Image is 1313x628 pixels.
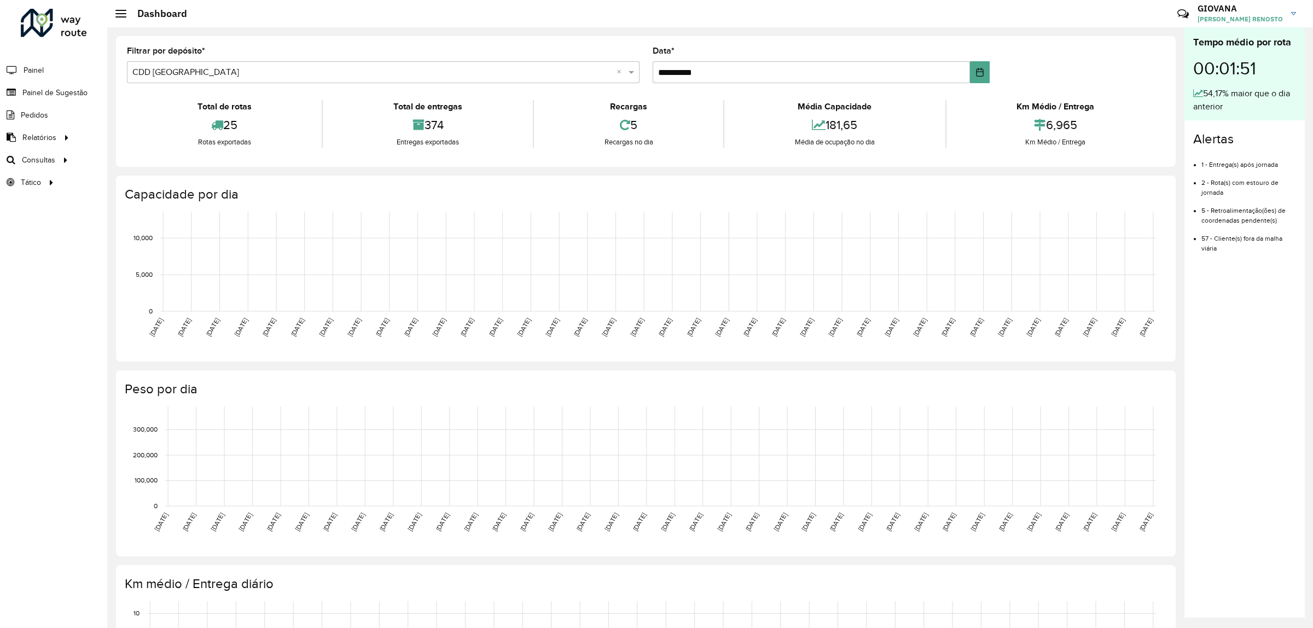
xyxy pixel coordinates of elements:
[1053,317,1069,338] text: [DATE]
[176,317,192,338] text: [DATE]
[1138,317,1154,338] text: [DATE]
[949,113,1162,137] div: 6,965
[1193,87,1296,113] div: 54,17% maior que o dia anterior
[800,511,816,532] text: [DATE]
[350,511,366,532] text: [DATE]
[130,113,319,137] div: 25
[233,317,249,338] text: [DATE]
[434,511,450,532] text: [DATE]
[537,137,721,148] div: Recargas no dia
[949,137,1162,148] div: Km Médio / Entrega
[727,113,942,137] div: 181,65
[24,65,44,76] span: Painel
[884,317,899,338] text: [DATE]
[1110,317,1126,338] text: [DATE]
[459,317,475,338] text: [DATE]
[1201,197,1296,225] li: 5 - Retroalimentação(ões) de coordenadas pendente(s)
[653,44,675,57] label: Data
[21,109,48,121] span: Pedidos
[1201,152,1296,170] li: 1 - Entrega(s) após jornada
[685,317,701,338] text: [DATE]
[289,317,305,338] text: [DATE]
[857,511,873,532] text: [DATE]
[799,317,815,338] text: [DATE]
[629,317,645,338] text: [DATE]
[1025,317,1041,338] text: [DATE]
[688,511,704,532] text: [DATE]
[487,317,503,338] text: [DATE]
[544,317,560,338] text: [DATE]
[22,132,56,143] span: Relatórios
[1054,511,1070,532] text: [DATE]
[21,177,41,188] span: Tático
[406,511,422,532] text: [DATE]
[1082,511,1097,532] text: [DATE]
[133,426,158,433] text: 300,000
[519,511,535,532] text: [DATE]
[885,511,900,532] text: [DATE]
[22,154,55,166] span: Consultas
[855,317,871,338] text: [DATE]
[237,511,253,532] text: [DATE]
[575,511,591,532] text: [DATE]
[714,317,730,338] text: [DATE]
[374,317,390,338] text: [DATE]
[1198,14,1283,24] span: [PERSON_NAME] RENOSTO
[130,137,319,148] div: Rotas exportadas
[1193,131,1296,147] h4: Alertas
[125,187,1165,202] h4: Capacidade por dia
[136,271,153,278] text: 5,000
[125,381,1165,397] h4: Peso por dia
[912,317,928,338] text: [DATE]
[1138,511,1154,532] text: [DATE]
[133,234,153,241] text: 10,000
[326,137,530,148] div: Entregas exportadas
[403,317,419,338] text: [DATE]
[969,511,985,532] text: [DATE]
[126,8,187,20] h2: Dashboard
[1193,50,1296,87] div: 00:01:51
[322,511,338,532] text: [DATE]
[133,451,158,458] text: 200,000
[603,511,619,532] text: [DATE]
[1026,511,1042,532] text: [DATE]
[491,511,507,532] text: [DATE]
[537,113,721,137] div: 5
[346,317,362,338] text: [DATE]
[1198,3,1283,14] h3: GIOVANA
[727,137,942,148] div: Média de ocupação no dia
[1110,511,1126,532] text: [DATE]
[997,511,1013,532] text: [DATE]
[154,502,158,509] text: 0
[547,511,563,532] text: [DATE]
[294,511,310,532] text: [DATE]
[326,100,530,113] div: Total de entregas
[657,317,673,338] text: [DATE]
[744,511,760,532] text: [DATE]
[133,610,140,617] text: 10
[1047,3,1161,33] div: Críticas? Dúvidas? Elogios? Sugestões? Entre em contato conosco!
[617,66,626,79] span: Clear all
[463,511,479,532] text: [DATE]
[130,100,319,113] div: Total de rotas
[127,44,205,57] label: Filtrar por depósito
[125,576,1165,592] h4: Km médio / Entrega diário
[827,317,843,338] text: [DATE]
[742,317,758,338] text: [DATE]
[1201,225,1296,253] li: 57 - Cliente(s) fora da malha viária
[135,477,158,484] text: 100,000
[727,100,942,113] div: Média Capacidade
[997,317,1013,338] text: [DATE]
[265,511,281,532] text: [DATE]
[1193,35,1296,50] div: Tempo médio por rota
[949,100,1162,113] div: Km Médio / Entrega
[1171,2,1195,26] a: Contato Rápido
[970,61,989,83] button: Choose Date
[601,317,617,338] text: [DATE]
[431,317,447,338] text: [DATE]
[968,317,984,338] text: [DATE]
[181,511,197,532] text: [DATE]
[22,87,88,98] span: Painel de Sugestão
[205,317,220,338] text: [DATE]
[1082,317,1097,338] text: [DATE]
